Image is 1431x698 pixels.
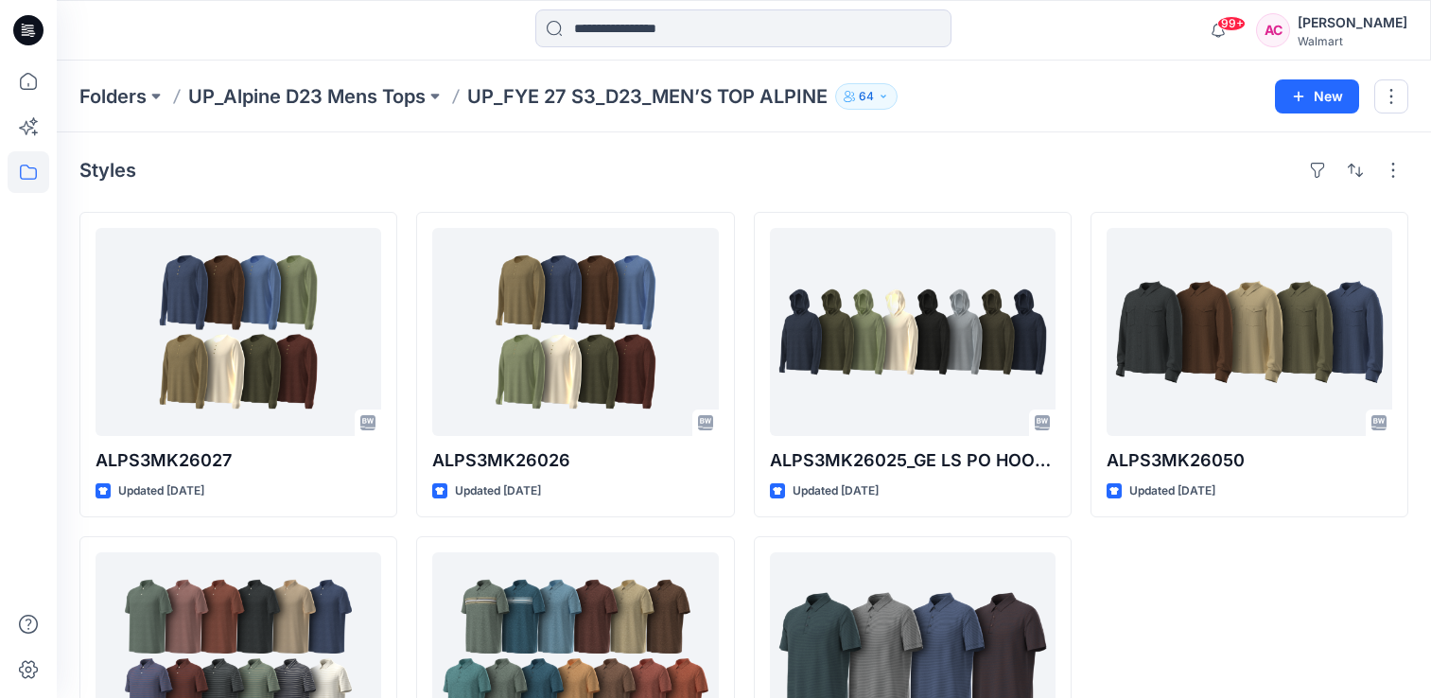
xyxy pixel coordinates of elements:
a: Folders [79,83,147,110]
div: AC [1256,13,1290,47]
p: ALPS3MK26050 [1107,447,1392,474]
a: UP_Alpine D23 Mens Tops [188,83,426,110]
p: Updated [DATE] [1129,481,1215,501]
p: 64 [859,86,874,107]
p: ALPS3MK26027 [96,447,381,474]
span: 99+ [1217,16,1246,31]
p: ALPS3MK26026 [432,447,718,474]
p: Updated [DATE] [118,481,204,501]
p: Updated [DATE] [455,481,541,501]
button: New [1275,79,1359,113]
a: ALPS3MK26025_GE LS PO HOODIE [770,228,1056,436]
button: 64 [835,83,898,110]
a: ALPS3MK26050 [1107,228,1392,436]
a: ALPS3MK26026 [432,228,718,436]
p: ALPS3MK26025_GE LS PO HOODIE [770,447,1056,474]
p: Updated [DATE] [793,481,879,501]
h4: Styles [79,159,136,182]
div: Walmart [1298,34,1407,48]
p: UP_FYE 27 S3_D23_MEN’S TOP ALPINE [467,83,828,110]
div: [PERSON_NAME] [1298,11,1407,34]
a: ALPS3MK26027 [96,228,381,436]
